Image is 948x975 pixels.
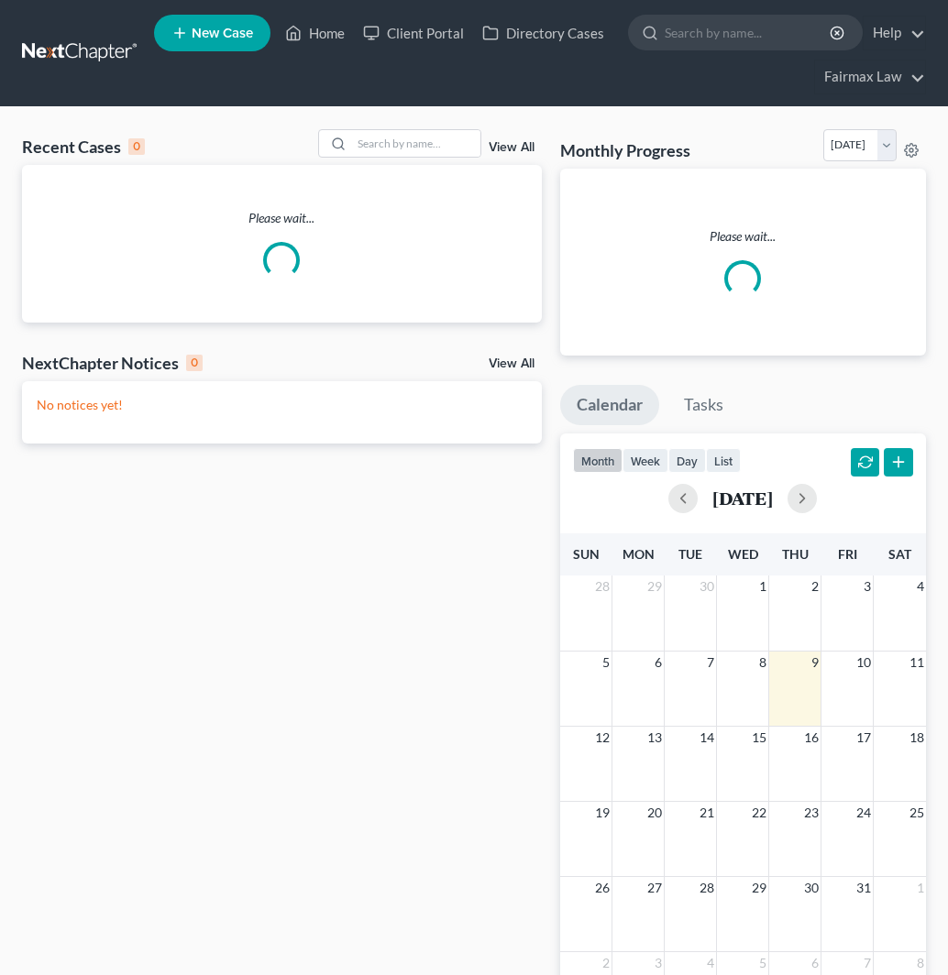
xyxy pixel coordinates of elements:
span: 17 [854,727,873,749]
span: Thu [782,546,809,562]
p: Please wait... [22,209,542,227]
span: Sun [573,546,600,562]
span: 4 [705,952,716,974]
span: Wed [728,546,758,562]
span: 30 [698,575,716,597]
span: 2 [810,575,821,597]
span: 9 [810,652,821,674]
a: Tasks [667,385,740,425]
a: View All [489,141,535,154]
span: 8 [757,652,768,674]
a: Home [276,16,354,49]
a: Fairmax Law [815,60,925,93]
span: 1 [915,877,926,899]
span: New Case [192,27,253,40]
button: list [706,448,741,473]
a: Client Portal [354,16,473,49]
button: week [623,448,668,473]
input: Search by name... [352,130,480,157]
span: 7 [705,652,716,674]
span: 29 [750,877,768,899]
span: 2 [601,952,612,974]
a: View All [489,357,535,370]
span: 27 [645,877,664,899]
div: 0 [186,355,203,371]
span: 28 [593,575,612,597]
span: Sat [888,546,911,562]
h2: [DATE] [712,488,773,508]
span: 15 [750,727,768,749]
p: Please wait... [575,227,911,246]
div: 0 [128,138,145,155]
div: NextChapter Notices [22,352,203,374]
span: 11 [908,652,926,674]
button: month [573,448,623,473]
a: Calendar [560,385,659,425]
span: 21 [698,802,716,824]
p: No notices yet! [37,396,527,414]
span: 13 [645,727,664,749]
input: Search by name... [665,16,832,49]
span: 3 [862,575,873,597]
h3: Monthly Progress [560,139,690,161]
span: 7 [862,952,873,974]
span: 16 [802,727,821,749]
span: 10 [854,652,873,674]
span: 19 [593,802,612,824]
span: 22 [750,802,768,824]
span: 23 [802,802,821,824]
span: 29 [645,575,664,597]
span: 24 [854,802,873,824]
span: 20 [645,802,664,824]
div: Recent Cases [22,136,145,158]
button: day [668,448,706,473]
span: 6 [653,652,664,674]
span: 18 [908,727,926,749]
span: 26 [593,877,612,899]
span: 6 [810,952,821,974]
span: 4 [915,575,926,597]
span: Fri [838,546,857,562]
span: 5 [601,652,612,674]
span: 8 [915,952,926,974]
span: 1 [757,575,768,597]
span: 5 [757,952,768,974]
span: 28 [698,877,716,899]
span: 30 [802,877,821,899]
span: 31 [854,877,873,899]
span: 3 [653,952,664,974]
span: Tue [678,546,702,562]
span: Mon [623,546,655,562]
a: Directory Cases [473,16,613,49]
span: 25 [908,802,926,824]
span: 12 [593,727,612,749]
a: Help [864,16,925,49]
span: 14 [698,727,716,749]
